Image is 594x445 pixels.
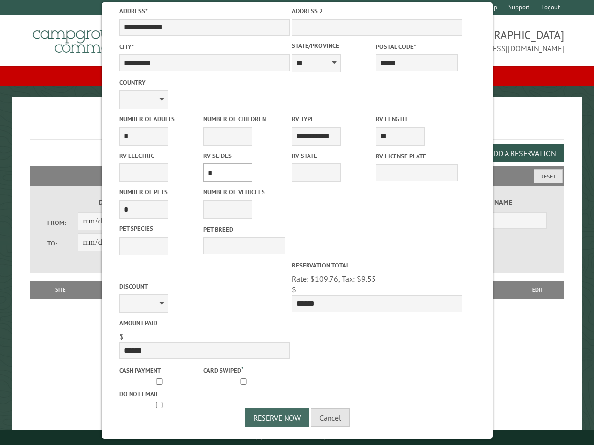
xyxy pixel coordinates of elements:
[119,78,290,87] label: Country
[242,434,352,441] small: © Campground Commander LLC. All rights reserved.
[241,365,243,372] a: ?
[292,261,462,270] label: Reservation Total
[292,151,374,160] label: RV State
[119,282,290,291] label: Discount
[481,144,564,162] button: Add a Reservation
[292,285,296,294] span: $
[30,166,565,185] h2: Filters
[119,114,201,124] label: Number of Adults
[292,6,462,16] label: Address 2
[375,114,458,124] label: RV Length
[203,225,285,234] label: Pet breed
[534,169,563,183] button: Reset
[35,281,87,299] th: Site
[119,6,290,16] label: Address
[203,114,285,124] label: Number of Children
[511,281,564,299] th: Edit
[119,224,201,233] label: Pet species
[47,197,170,208] label: Dates
[292,41,374,50] label: State/Province
[311,408,350,427] button: Cancel
[203,187,285,197] label: Number of Vehicles
[30,113,565,140] h1: Reservations
[30,19,152,57] img: Campground Commander
[203,364,285,375] label: Card swiped
[119,42,290,51] label: City
[47,218,78,227] label: From:
[119,318,290,328] label: Amount paid
[86,281,154,299] th: Dates
[292,274,376,284] span: Rate: $109.76, Tax: $9.55
[119,151,201,160] label: RV Electric
[119,389,201,399] label: Do not email
[47,239,78,248] label: To:
[119,187,201,197] label: Number of Pets
[203,151,285,160] label: RV Slides
[245,408,309,427] button: Reserve Now
[375,42,458,51] label: Postal Code
[375,152,458,161] label: RV License Plate
[119,366,201,375] label: Cash payment
[119,332,124,341] span: $
[292,114,374,124] label: RV Type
